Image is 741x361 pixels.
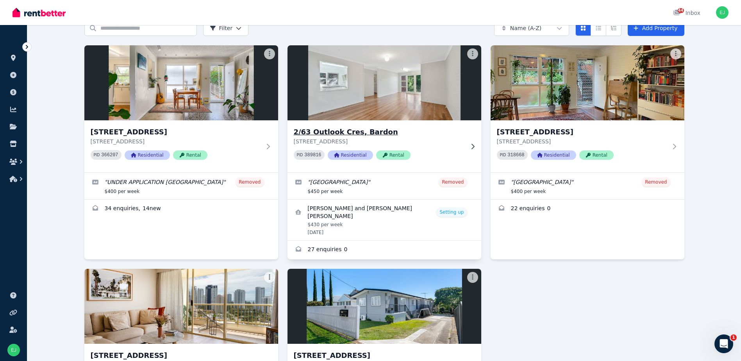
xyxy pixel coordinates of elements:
[507,152,524,158] code: 318668
[497,127,667,138] h3: [STREET_ADDRESS]
[376,150,411,160] span: Rental
[91,127,261,138] h3: [STREET_ADDRESS]
[579,150,614,160] span: Rental
[282,43,486,122] img: 2/63 Outlook Cres, Bardon
[714,334,733,353] iframe: Intercom live chat
[591,20,606,36] button: Compact list view
[210,24,233,32] span: Filter
[287,45,481,172] a: 2/63 Outlook Cres, Bardon2/63 Outlook Cres, Bardon[STREET_ADDRESS]PID 389816ResidentialRental
[84,200,278,218] a: Enquiries for 1/63 Outlook Cres, Bardon
[491,45,684,120] img: 3/63 Outlook Crescent, Bardon
[304,152,321,158] code: 389816
[264,272,275,283] button: More options
[491,173,684,199] a: Edit listing: Green City Oasis
[91,350,261,361] h3: [STREET_ADDRESS]
[125,150,170,160] span: Residential
[575,20,591,36] button: Card view
[494,20,569,36] button: Name (A-Z)
[491,200,684,218] a: Enquiries for 3/63 Outlook Crescent, Bardon
[264,48,275,59] button: More options
[7,344,20,356] img: Eileen Jacob
[531,150,576,160] span: Residential
[91,138,261,145] p: [STREET_ADDRESS]
[670,48,681,59] button: More options
[673,9,700,17] div: Inbox
[500,153,506,157] small: PID
[84,269,278,344] img: 143/1 Serisier Ave, Main Beach
[716,6,729,19] img: Eileen Jacob
[287,173,481,199] a: Edit listing: Green City Oasis
[467,48,478,59] button: More options
[84,45,278,172] a: 1/63 Outlook Cres, Bardon[STREET_ADDRESS][STREET_ADDRESS]PID 366207ResidentialRental
[173,150,207,160] span: Rental
[297,153,303,157] small: PID
[203,20,249,36] button: Filter
[497,138,667,145] p: [STREET_ADDRESS]
[287,269,481,344] img: Unit 1/33 Chalk St, Wooloowin
[294,127,464,138] h3: 2/63 Outlook Cres, Bardon
[467,272,478,283] button: More options
[84,45,278,120] img: 1/63 Outlook Cres, Bardon
[94,153,100,157] small: PID
[510,24,542,32] span: Name (A-Z)
[678,8,684,13] span: 44
[101,152,118,158] code: 366207
[12,7,66,18] img: RentBetter
[294,350,464,361] h3: [STREET_ADDRESS]
[730,334,737,341] span: 1
[287,200,481,240] a: View details for Lua Porteiro Paraponiaris and Andres Cardenas Parga
[294,138,464,145] p: [STREET_ADDRESS]
[491,45,684,172] a: 3/63 Outlook Crescent, Bardon[STREET_ADDRESS][STREET_ADDRESS]PID 318668ResidentialRental
[628,20,684,36] a: Add Property
[575,20,621,36] div: View options
[84,173,278,199] a: Edit listing: UNDER APPLICATION Green city oasis
[606,20,621,36] button: Expanded list view
[328,150,373,160] span: Residential
[287,241,481,259] a: Enquiries for 2/63 Outlook Cres, Bardon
